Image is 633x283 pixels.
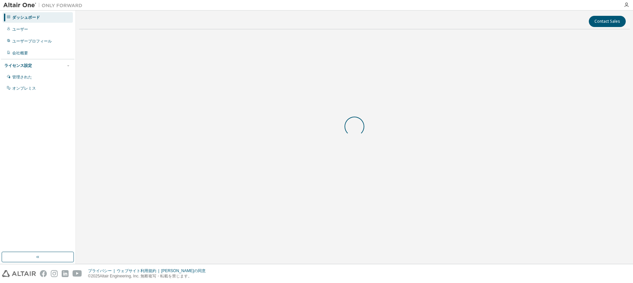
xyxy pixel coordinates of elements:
[100,274,192,278] font: Altair Engineering, Inc. 無断複写・転載を禁じます。
[4,63,32,68] font: ライセンス設定
[3,2,86,9] img: アルタイルワン
[73,270,82,277] img: youtube.svg
[12,27,28,32] font: ユーザー
[589,16,626,27] button: Contact Sales
[91,274,100,278] font: 2025
[88,274,91,278] font: ©
[12,39,52,43] font: ユーザープロフィール
[40,270,47,277] img: facebook.svg
[62,270,69,277] img: linkedin.svg
[88,269,112,273] font: プライバシー
[2,270,36,277] img: altair_logo.svg
[117,269,156,273] font: ウェブサイト利用規約
[12,75,32,79] font: 管理された
[12,86,36,91] font: オンプレミス
[12,51,28,55] font: 会社概要
[161,269,206,273] font: [PERSON_NAME]の同意
[12,15,40,20] font: ダッシュボード
[51,270,58,277] img: instagram.svg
